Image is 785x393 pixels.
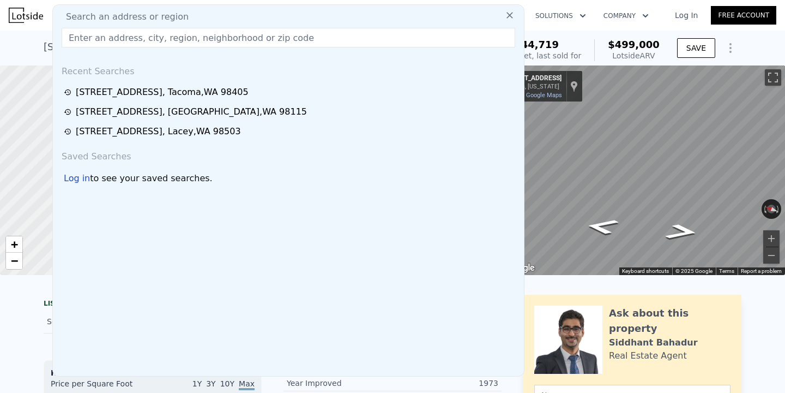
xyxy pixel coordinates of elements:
[206,379,215,388] span: 3Y
[677,38,715,58] button: SAVE
[765,69,781,86] button: Toggle fullscreen view
[675,268,712,274] span: © 2025 Google
[76,86,249,99] div: [STREET_ADDRESS] , Tacoma , WA 98405
[76,125,241,138] div: [STREET_ADDRESS] , Lacey , WA 98503
[392,378,498,389] div: 1973
[763,247,780,264] button: Zoom out
[76,105,307,118] div: [STREET_ADDRESS] , [GEOGRAPHIC_DATA] , WA 98115
[9,8,43,23] img: Lotside
[503,92,562,99] a: View on Google Maps
[64,172,90,185] div: Log in
[651,220,713,243] path: Go South, S M St
[57,10,189,23] span: Search an address or region
[44,39,241,55] div: [STREET_ADDRESS] , Tacoma , WA 98405
[595,6,657,26] button: Company
[609,306,730,336] div: Ask about this property
[741,268,782,274] a: Report a problem
[503,74,561,83] div: [STREET_ADDRESS]
[662,10,711,21] a: Log In
[609,336,698,349] div: Siddhant Bahadur
[711,6,776,25] a: Free Account
[608,39,660,50] span: $499,000
[720,37,741,59] button: Show Options
[503,83,561,90] div: Tacoma, [US_STATE]
[492,50,581,61] div: Off Market, last sold for
[499,65,785,275] div: Street View
[571,215,633,238] path: Go North, S M St
[776,199,782,219] button: Rotate clockwise
[527,6,595,26] button: Solutions
[719,268,734,274] a: Terms (opens in new tab)
[192,379,202,388] span: 1Y
[57,56,520,82] div: Recent Searches
[64,125,516,138] a: [STREET_ADDRESS], Lacey,WA 98503
[6,236,22,253] a: Zoom in
[761,202,782,217] button: Reset the view
[57,141,520,168] div: Saved Searches
[762,199,768,219] button: Rotate counterclockwise
[608,50,660,61] div: Lotside ARV
[239,379,255,390] span: Max
[287,378,392,389] div: Year Improved
[763,230,780,247] button: Zoom in
[570,80,578,92] a: Show location on map
[64,105,516,118] a: [STREET_ADDRESS], [GEOGRAPHIC_DATA],WA 98115
[622,267,669,275] button: Keyboard shortcuts
[47,314,144,329] div: Sold
[499,65,785,275] div: Map
[220,379,234,388] span: 10Y
[44,299,262,310] div: LISTING & SALE HISTORY
[51,367,255,378] div: Houses Median Sale
[609,349,687,362] div: Real Estate Agent
[62,28,515,47] input: Enter an address, city, region, neighborhood or zip code
[514,39,559,50] span: $44,719
[11,254,18,267] span: −
[90,172,212,185] span: to see your saved searches.
[11,237,18,251] span: +
[6,253,22,269] a: Zoom out
[64,86,516,99] a: [STREET_ADDRESS], Tacoma,WA 98405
